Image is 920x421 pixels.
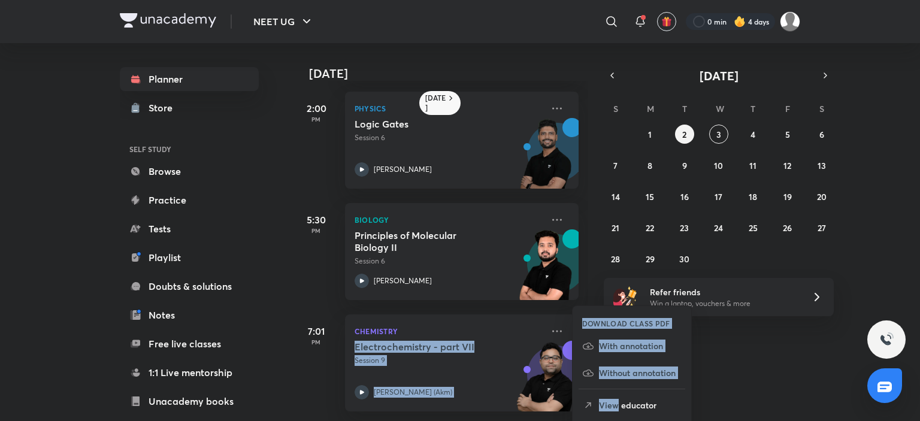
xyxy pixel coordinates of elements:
[640,125,659,144] button: September 1, 2025
[120,389,259,413] a: Unacademy books
[513,229,579,312] img: unacademy
[612,191,620,202] abbr: September 14, 2025
[715,191,722,202] abbr: September 17, 2025
[292,116,340,123] p: PM
[743,156,762,175] button: September 11, 2025
[120,361,259,384] a: 1:1 Live mentorship
[646,191,654,202] abbr: September 15, 2025
[599,367,682,379] p: Without annotation
[785,129,790,140] abbr: September 5, 2025
[646,222,654,234] abbr: September 22, 2025
[675,156,694,175] button: September 9, 2025
[778,218,797,237] button: September 26, 2025
[709,187,728,206] button: September 17, 2025
[612,222,619,234] abbr: September 21, 2025
[374,164,432,175] p: [PERSON_NAME]
[743,218,762,237] button: September 25, 2025
[675,249,694,268] button: September 30, 2025
[120,139,259,159] h6: SELF STUDY
[819,129,824,140] abbr: September 6, 2025
[120,13,216,31] a: Company Logo
[292,324,340,338] h5: 7:01
[749,191,757,202] abbr: September 18, 2025
[613,103,618,114] abbr: Sunday
[709,125,728,144] button: September 3, 2025
[680,222,689,234] abbr: September 23, 2025
[425,93,446,113] h6: [DATE]
[879,332,894,347] img: ttu
[682,160,687,171] abbr: September 9, 2025
[675,218,694,237] button: September 23, 2025
[606,249,625,268] button: September 28, 2025
[709,218,728,237] button: September 24, 2025
[716,103,724,114] abbr: Wednesday
[734,16,746,28] img: streak
[355,256,543,266] p: Session 6
[818,222,826,234] abbr: September 27, 2025
[749,160,756,171] abbr: September 11, 2025
[646,253,655,265] abbr: September 29, 2025
[355,118,504,130] h5: Logic Gates
[611,253,620,265] abbr: September 28, 2025
[743,125,762,144] button: September 4, 2025
[355,132,543,143] p: Session 6
[778,187,797,206] button: September 19, 2025
[120,303,259,327] a: Notes
[355,355,543,366] p: Session 9
[679,253,689,265] abbr: September 30, 2025
[355,324,543,338] p: Chemistry
[709,156,728,175] button: September 10, 2025
[749,222,758,234] abbr: September 25, 2025
[750,129,755,140] abbr: September 4, 2025
[714,222,723,234] abbr: September 24, 2025
[780,11,800,32] img: Kebir Hasan Sk
[661,16,672,27] img: avatar
[355,341,504,353] h5: Electrochemistry - part VII
[785,103,790,114] abbr: Friday
[599,399,682,411] p: View educator
[355,229,504,253] h5: Principles of Molecular Biology II
[818,160,826,171] abbr: September 13, 2025
[783,160,791,171] abbr: September 12, 2025
[682,129,686,140] abbr: September 2, 2025
[120,67,259,91] a: Planner
[613,160,618,171] abbr: September 7, 2025
[682,103,687,114] abbr: Tuesday
[743,187,762,206] button: September 18, 2025
[374,275,432,286] p: [PERSON_NAME]
[648,129,652,140] abbr: September 1, 2025
[355,101,543,116] p: Physics
[650,286,797,298] h6: Refer friends
[647,103,654,114] abbr: Monday
[783,191,792,202] abbr: September 19, 2025
[292,338,340,346] p: PM
[650,298,797,309] p: Win a laptop, vouchers & more
[120,217,259,241] a: Tests
[120,96,259,120] a: Store
[640,187,659,206] button: September 15, 2025
[640,156,659,175] button: September 8, 2025
[120,13,216,28] img: Company Logo
[778,156,797,175] button: September 12, 2025
[606,187,625,206] button: September 14, 2025
[819,103,824,114] abbr: Saturday
[292,101,340,116] h5: 2:00
[120,188,259,212] a: Practice
[657,12,676,31] button: avatar
[778,125,797,144] button: September 5, 2025
[120,246,259,269] a: Playlist
[675,187,694,206] button: September 16, 2025
[120,159,259,183] a: Browse
[817,191,827,202] abbr: September 20, 2025
[680,191,689,202] abbr: September 16, 2025
[120,274,259,298] a: Doubts & solutions
[149,101,180,115] div: Store
[374,387,452,398] p: [PERSON_NAME] (Akm)
[621,67,817,84] button: [DATE]
[812,187,831,206] button: September 20, 2025
[613,285,637,309] img: referral
[700,68,739,84] span: [DATE]
[714,160,723,171] abbr: September 10, 2025
[582,318,670,329] h6: DOWNLOAD CLASS PDF
[599,340,682,352] p: With annotation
